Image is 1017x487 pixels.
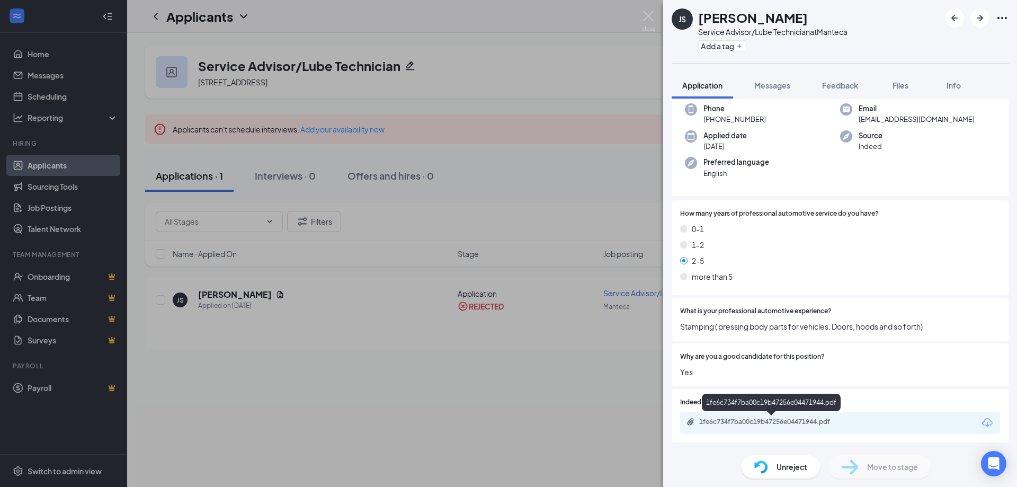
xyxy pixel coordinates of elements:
[859,130,882,141] span: Source
[680,306,832,316] span: What is your professional automotive experience?
[970,8,989,28] button: ArrowRight
[692,239,704,251] span: 1-2
[698,8,808,26] h1: [PERSON_NAME]
[682,81,722,90] span: Application
[703,168,769,179] span: English
[822,81,858,90] span: Feedback
[974,12,986,24] svg: ArrowRight
[736,43,743,49] svg: Plus
[680,397,727,408] span: Indeed Resume
[981,451,1006,476] div: Open Intercom Messenger
[948,12,961,24] svg: ArrowLeftNew
[698,40,745,51] button: PlusAdd a tag
[996,12,1009,24] svg: Ellipses
[981,417,994,429] svg: Download
[859,141,882,152] span: Indeed
[692,271,733,282] span: more than 5
[698,26,847,37] div: Service Advisor/Lube Technician at Manteca
[945,8,964,28] button: ArrowLeftNew
[703,103,766,114] span: Phone
[679,14,686,24] div: JS
[947,81,961,90] span: Info
[703,157,769,167] span: Preferred language
[859,103,975,114] span: Email
[703,141,747,152] span: [DATE]
[680,366,1000,378] span: Yes
[754,81,790,90] span: Messages
[692,255,704,267] span: 2-5
[686,418,695,426] svg: Paperclip
[686,418,858,428] a: Paperclip1fe6c734f7ba00c19b47256e04471944.pdf
[859,114,975,125] span: [EMAIL_ADDRESS][DOMAIN_NAME]
[680,321,1000,332] span: Stamping ( pressing body parts for vehicles. Doors, hoods and so forth)
[893,81,908,90] span: Files
[680,352,825,362] span: Why are you a good candidate for this position?
[867,461,918,473] span: Move to stage
[777,461,807,473] span: Unreject
[703,114,766,125] span: [PHONE_NUMBER]
[692,223,704,235] span: 0-1
[702,394,841,411] div: 1fe6c734f7ba00c19b47256e04471944.pdf
[680,209,879,219] span: How many years of professional automotive service do you have?
[699,418,847,426] div: 1fe6c734f7ba00c19b47256e04471944.pdf
[703,130,747,141] span: Applied date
